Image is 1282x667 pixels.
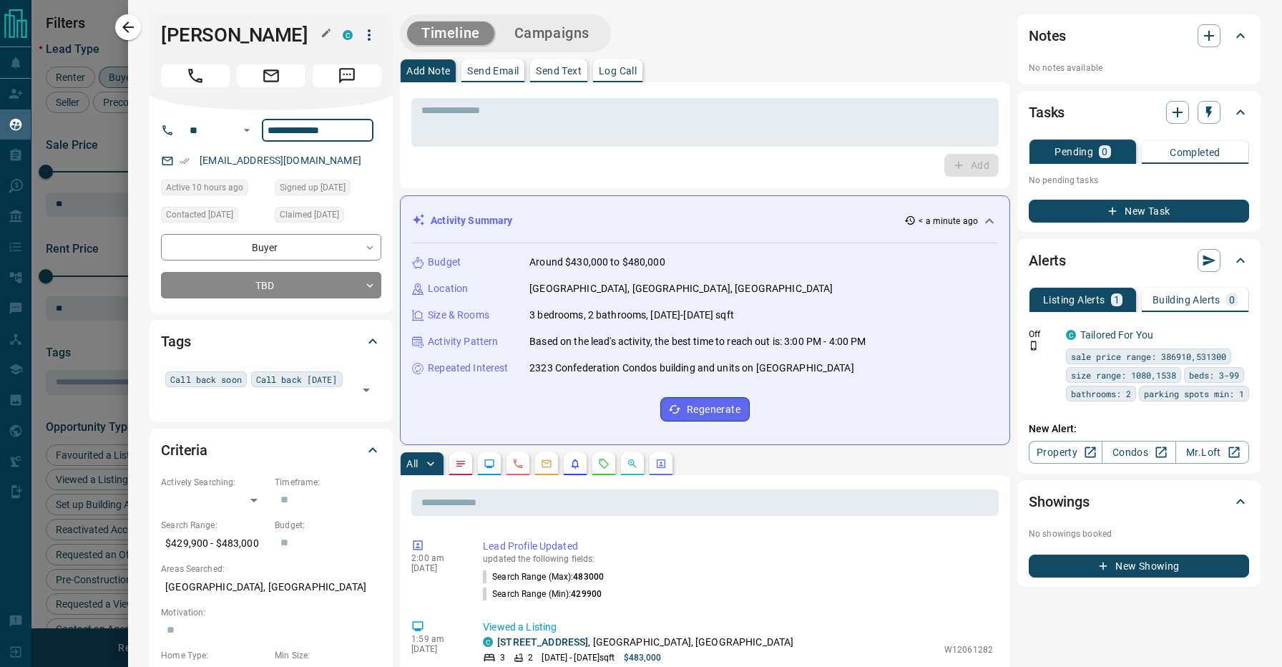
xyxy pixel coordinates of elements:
[1102,147,1107,157] p: 0
[1071,386,1131,401] span: bathrooms: 2
[161,324,381,359] div: Tags
[166,208,233,222] span: Contacted [DATE]
[536,66,582,76] p: Send Text
[1029,62,1249,74] p: No notes available
[428,308,489,323] p: Size & Rooms
[627,458,638,469] svg: Opportunities
[428,281,468,296] p: Location
[275,207,381,227] div: Fri Aug 29 2025
[529,281,833,296] p: [GEOGRAPHIC_DATA], [GEOGRAPHIC_DATA], [GEOGRAPHIC_DATA]
[1102,441,1175,464] a: Condos
[200,155,361,166] a: [EMAIL_ADDRESS][DOMAIN_NAME]
[280,180,346,195] span: Signed up [DATE]
[1055,147,1093,157] p: Pending
[1029,527,1249,540] p: No showings booked
[406,66,450,76] p: Add Note
[161,330,190,353] h2: Tags
[1080,329,1153,341] a: Tailored For You
[411,644,461,654] p: [DATE]
[237,64,305,87] span: Email
[1029,170,1249,191] p: No pending tasks
[1029,490,1090,513] h2: Showings
[1029,19,1249,53] div: Notes
[256,372,338,386] span: Call back [DATE]
[528,651,533,664] p: 2
[541,458,552,469] svg: Emails
[598,458,610,469] svg: Requests
[529,308,734,323] p: 3 bedrooms, 2 bathrooms, [DATE]-[DATE] sqft
[484,458,495,469] svg: Lead Browsing Activity
[161,64,230,87] span: Call
[412,208,998,234] div: Activity Summary< a minute ago
[411,634,461,644] p: 1:59 am
[161,519,268,532] p: Search Range:
[569,458,581,469] svg: Listing Alerts
[1114,295,1120,305] p: 1
[356,380,376,400] button: Open
[161,439,207,462] h2: Criteria
[1066,330,1076,340] div: condos.ca
[428,334,498,349] p: Activity Pattern
[500,651,505,664] p: 3
[571,589,602,599] span: 429900
[161,606,381,619] p: Motivation:
[1229,295,1235,305] p: 0
[1071,349,1226,364] span: sale price range: 386910,531300
[529,255,665,270] p: Around $430,000 to $480,000
[238,122,255,139] button: Open
[944,643,993,656] p: W12061282
[1029,441,1102,464] a: Property
[529,361,854,376] p: 2323 Confederation Condos building and units on [GEOGRAPHIC_DATA]
[1189,368,1239,382] span: beds: 3-99
[280,208,339,222] span: Claimed [DATE]
[624,651,662,664] p: $483,000
[161,532,268,555] p: $429,900 - $483,000
[161,234,381,261] div: Buyer
[497,635,793,650] p: , [GEOGRAPHIC_DATA], [GEOGRAPHIC_DATA]
[1043,295,1105,305] p: Listing Alerts
[161,272,381,298] div: TBD
[1029,200,1249,223] button: New Task
[406,459,418,469] p: All
[512,458,524,469] svg: Calls
[919,215,978,228] p: < a minute ago
[1029,485,1249,519] div: Showings
[411,553,461,563] p: 2:00 am
[483,554,993,564] p: updated the following fields:
[170,372,242,386] span: Call back soon
[1029,341,1039,351] svg: Push Notification Only
[428,361,508,376] p: Repeated Interest
[428,255,461,270] p: Budget
[573,572,604,582] span: 483000
[599,66,637,76] p: Log Call
[275,476,381,489] p: Timeframe:
[529,334,866,349] p: Based on the lead's activity, the best time to reach out is: 3:00 PM - 4:00 PM
[1029,555,1249,578] button: New Showing
[483,570,604,583] p: Search Range (Max) :
[343,30,353,40] div: condos.ca
[655,458,667,469] svg: Agent Actions
[1029,95,1249,130] div: Tasks
[161,649,268,662] p: Home Type:
[407,21,494,45] button: Timeline
[161,575,381,599] p: [GEOGRAPHIC_DATA], [GEOGRAPHIC_DATA]
[1071,368,1176,382] span: size range: 1080,1538
[275,519,381,532] p: Budget:
[411,563,461,573] p: [DATE]
[161,24,321,47] h1: [PERSON_NAME]
[1175,441,1249,464] a: Mr.Loft
[1170,147,1220,157] p: Completed
[161,563,381,575] p: Areas Searched:
[1153,295,1220,305] p: Building Alerts
[1029,24,1066,47] h2: Notes
[1029,101,1065,124] h2: Tasks
[483,539,993,554] p: Lead Profile Updated
[1029,328,1057,341] p: Off
[660,397,750,422] button: Regenerate
[1144,386,1244,401] span: parking spots min: 1
[161,180,268,200] div: Mon Sep 15 2025
[313,64,381,87] span: Message
[483,620,993,635] p: Viewed a Listing
[500,21,604,45] button: Campaigns
[166,180,243,195] span: Active 10 hours ago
